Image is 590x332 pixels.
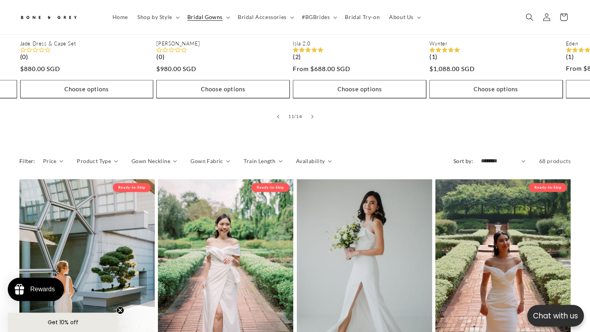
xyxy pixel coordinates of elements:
summary: Availability (0 selected) [296,157,332,165]
summary: Gown Neckline (0 selected) [131,157,177,165]
summary: Shop by Style [133,9,183,25]
span: Bridal Try-on [345,14,380,21]
span: About Us [389,14,414,21]
span: / [294,113,296,120]
span: Gown Neckline [131,157,170,165]
span: 14 [296,113,302,120]
a: Isla 2.0 [293,40,426,47]
summary: Search [521,9,538,26]
button: Choose options [156,80,290,98]
summary: #BGBrides [297,9,340,25]
summary: Bridal Gowns [183,9,233,25]
span: Gown Fabric [190,157,223,165]
button: Slide left [270,108,287,125]
a: [PERSON_NAME] [156,40,290,47]
a: Wynter [429,40,563,47]
button: Close teaser [116,306,124,314]
span: #BGBrides [302,14,330,21]
span: Product Type [77,157,111,165]
span: 68 products [539,158,571,164]
button: Choose options [293,80,426,98]
div: Get 10% offClose teaser [8,313,118,332]
a: Bridal Try-on [340,9,384,25]
button: Open chatbox [527,305,584,327]
span: 11 [288,113,294,120]
img: Bone and Grey Bridal [19,11,78,24]
button: Choose options [20,80,154,98]
span: Price [43,157,57,165]
span: Shop by Style [137,14,172,21]
span: Bridal Accessories [238,14,287,21]
span: Availability [296,157,325,165]
h2: Filter: [19,157,35,165]
summary: About Us [384,9,424,25]
label: Sort by: [453,158,473,164]
summary: Bridal Accessories [233,9,297,25]
button: Slide right [304,108,321,125]
span: Train Length [244,157,275,165]
a: Jade Dress & Cape Set [20,40,154,47]
summary: Gown Fabric (0 selected) [190,157,230,165]
summary: Product Type (0 selected) [77,157,118,165]
span: Home [112,14,128,21]
span: Get 10% off [48,318,78,326]
span: Bridal Gowns [187,14,223,21]
p: Chat with us [527,310,584,322]
summary: Price [43,157,64,165]
a: Bone and Grey Bridal [17,8,100,26]
summary: Train Length (0 selected) [244,157,282,165]
a: Home [108,9,133,25]
div: Rewards [30,286,55,293]
button: Choose options [429,80,563,98]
